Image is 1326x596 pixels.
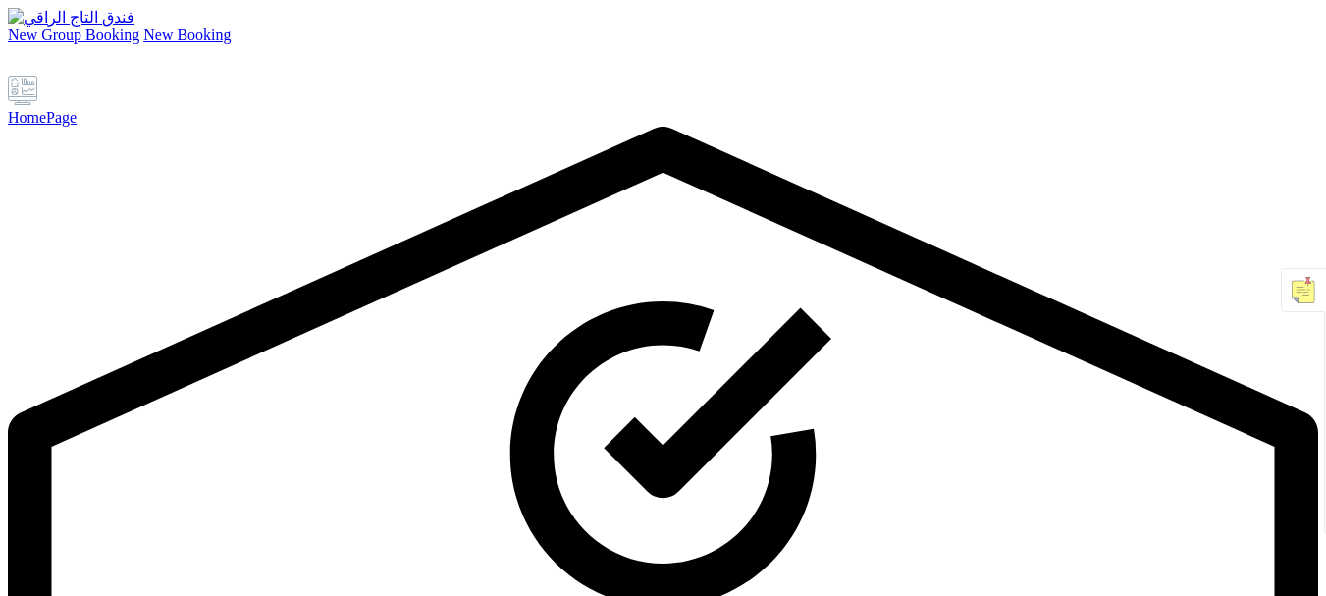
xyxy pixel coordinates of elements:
[8,109,1318,127] div: HomePage
[37,58,63,75] a: Settings
[8,76,1318,127] a: HomePage
[8,58,33,75] a: Support
[67,58,89,75] a: Staff feedback
[8,8,134,27] img: فندق التاج الراقي
[8,8,1318,27] a: فندق التاج الراقي
[143,27,231,43] a: New Booking
[8,27,139,43] a: New Group Booking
